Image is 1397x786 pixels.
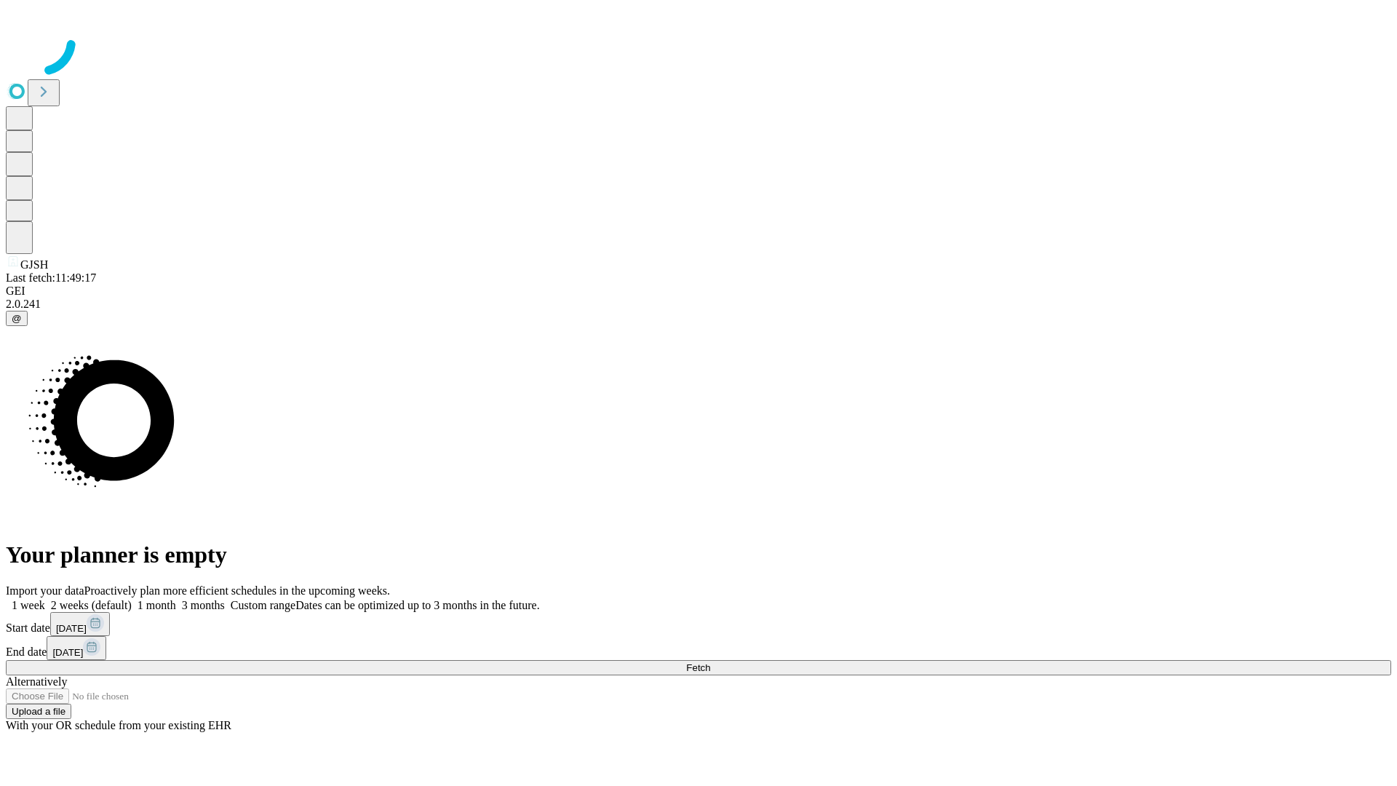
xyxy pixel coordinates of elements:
[6,271,96,284] span: Last fetch: 11:49:17
[52,647,83,658] span: [DATE]
[6,285,1391,298] div: GEI
[6,719,231,731] span: With your OR schedule from your existing EHR
[20,258,48,271] span: GJSH
[47,636,106,660] button: [DATE]
[182,599,225,611] span: 3 months
[56,623,87,634] span: [DATE]
[6,612,1391,636] div: Start date
[6,311,28,326] button: @
[295,599,539,611] span: Dates can be optimized up to 3 months in the future.
[6,636,1391,660] div: End date
[12,599,45,611] span: 1 week
[6,704,71,719] button: Upload a file
[6,541,1391,568] h1: Your planner is empty
[138,599,176,611] span: 1 month
[50,612,110,636] button: [DATE]
[12,313,22,324] span: @
[6,675,67,688] span: Alternatively
[686,662,710,673] span: Fetch
[6,584,84,597] span: Import your data
[6,660,1391,675] button: Fetch
[231,599,295,611] span: Custom range
[51,599,132,611] span: 2 weeks (default)
[6,298,1391,311] div: 2.0.241
[84,584,390,597] span: Proactively plan more efficient schedules in the upcoming weeks.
